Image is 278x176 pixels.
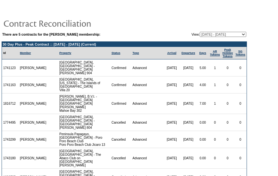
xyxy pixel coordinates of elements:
[234,148,247,169] td: 0
[197,93,209,114] td: 7.00
[58,131,110,148] td: Peninsula Papagayo, [GEOGRAPHIC_DATA] - Poro Poro Beach Club Poro Poro Beach Club Jicaro 13
[112,51,121,55] a: Status
[2,76,19,93] td: 1741163
[110,59,131,76] td: Confirmed
[19,131,48,148] td: [PERSON_NAME]
[234,114,247,131] td: 0
[159,32,246,37] td: View:
[167,51,176,55] a: Arrival
[2,47,19,59] td: Id
[20,51,31,55] a: Member
[131,148,164,169] td: Advanced
[164,93,180,114] td: [DATE]
[19,76,48,93] td: [PERSON_NAME]
[131,114,164,131] td: Advanced
[180,114,197,131] td: [DATE]
[197,76,209,93] td: 4.00
[197,114,209,131] td: 0.00
[110,131,131,148] td: Cancelled
[197,59,209,76] td: 5.00
[110,148,131,169] td: Cancelled
[2,32,100,36] b: There are 5 contracts for the [PERSON_NAME] membership:
[234,59,247,76] td: 0
[2,148,19,169] td: 1743180
[221,93,234,114] td: 0
[19,114,48,131] td: [PERSON_NAME]
[234,131,247,148] td: 0
[197,148,209,169] td: 0.00
[3,17,131,30] img: pgTtlContractReconciliation.gif
[221,114,234,131] td: 0
[235,50,245,56] a: SGTokens
[210,50,220,56] a: ARTokens
[131,131,164,148] td: Advanced
[197,131,209,148] td: 0.00
[19,59,48,76] td: [PERSON_NAME]
[180,59,197,76] td: [DATE]
[180,93,197,114] td: [DATE]
[221,76,234,93] td: 0
[2,59,19,76] td: 1741123
[209,93,221,114] td: 1
[180,148,197,169] td: [DATE]
[209,131,221,148] td: 0
[209,114,221,131] td: 0
[19,148,48,169] td: [PERSON_NAME]
[209,76,221,93] td: 1
[223,48,233,58] a: Peak HolidayTokens
[19,93,48,114] td: [PERSON_NAME]
[131,93,164,114] td: Advanced
[132,51,139,55] a: Type
[209,59,221,76] td: 1
[209,148,221,169] td: 0
[58,76,110,93] td: [GEOGRAPHIC_DATA], [US_STATE] - The Islands of [GEOGRAPHIC_DATA] Villa 20
[164,114,180,131] td: [DATE]
[234,93,247,114] td: 0
[110,93,131,114] td: Confirmed
[180,76,197,93] td: [DATE]
[221,59,234,76] td: 0
[2,42,247,47] td: 30 Day Plus - Peak Contract :: [DATE] - [DATE] (Current)
[164,148,180,169] td: [DATE]
[164,131,180,148] td: [DATE]
[58,59,110,76] td: [GEOGRAPHIC_DATA], [GEOGRAPHIC_DATA] - [GEOGRAPHIC_DATA] [PERSON_NAME] 904
[110,114,131,131] td: Cancelled
[181,51,195,55] a: Departure
[131,59,164,76] td: Advanced
[221,131,234,148] td: 0
[58,93,110,114] td: [PERSON_NAME], B.V.I. - [GEOGRAPHIC_DATA] [GEOGRAPHIC_DATA][PERSON_NAME] Mahoe Bay 302
[234,76,247,93] td: 0
[2,131,19,148] td: 1743299
[221,148,234,169] td: 0
[164,59,180,76] td: [DATE]
[180,131,197,148] td: [DATE]
[59,51,71,55] a: Property
[58,148,110,169] td: [GEOGRAPHIC_DATA], [GEOGRAPHIC_DATA] - The Abaco Club on [GEOGRAPHIC_DATA] [PERSON_NAME]
[110,76,131,93] td: Confirmed
[2,114,19,131] td: 1774495
[2,93,19,114] td: 1816712
[164,76,180,93] td: [DATE]
[199,51,206,55] a: Days
[131,76,164,93] td: Advanced
[58,114,110,131] td: [GEOGRAPHIC_DATA], [GEOGRAPHIC_DATA] - [GEOGRAPHIC_DATA] [PERSON_NAME] 804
